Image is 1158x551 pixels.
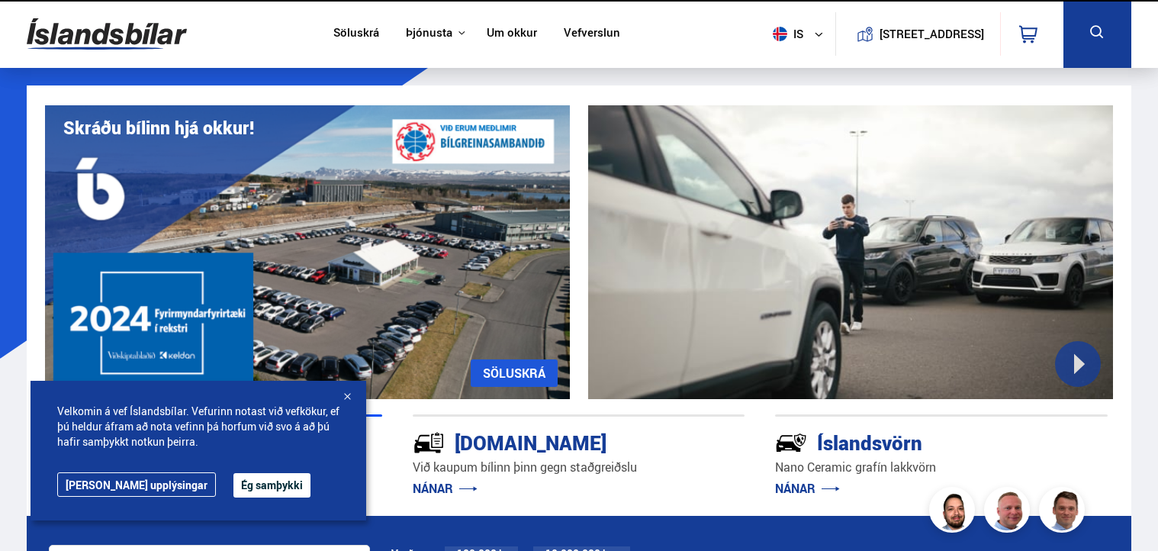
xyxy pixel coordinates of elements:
img: FbJEzSuNWCJXmdc-.webp [1041,489,1087,535]
img: nhp88E3Fdnt1Opn2.png [931,489,977,535]
div: Íslandsvörn [775,428,1053,455]
img: -Svtn6bYgwAsiwNX.svg [775,427,807,459]
p: Nano Ceramic grafín lakkvörn [775,459,1107,476]
a: SÖLUSKRÁ [471,359,558,387]
button: Ég samþykki [233,473,310,498]
button: is [767,11,835,56]
img: tr5P-W3DuiFaO7aO.svg [413,427,445,459]
button: Þjónusta [406,26,452,40]
a: Vefverslun [564,26,620,42]
h1: Skráðu bílinn hjá okkur! [63,118,254,138]
span: Velkomin á vef Íslandsbílar. Vefurinn notast við vefkökur, ef þú heldur áfram að nota vefinn þá h... [57,404,339,449]
img: siFngHWaQ9KaOqBr.png [986,489,1032,535]
a: [PERSON_NAME] upplýsingar [57,472,216,497]
a: Um okkur [487,26,537,42]
img: svg+xml;base64,PHN2ZyB4bWxucz0iaHR0cDovL3d3dy53My5vcmcvMjAwMC9zdmciIHdpZHRoPSI1MTIiIGhlaWdodD0iNT... [773,27,787,41]
img: G0Ugv5HjCgRt.svg [27,9,187,59]
a: [STREET_ADDRESS] [844,12,992,56]
div: [DOMAIN_NAME] [413,428,690,455]
a: Söluskrá [333,26,379,42]
button: [STREET_ADDRESS] [885,27,978,40]
span: is [767,27,805,41]
a: NÁNAR [413,480,478,497]
p: Við kaupum bílinn þinn gegn staðgreiðslu [413,459,745,476]
img: eKx6w-_Home_640_.png [45,105,570,399]
a: NÁNAR [775,480,840,497]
